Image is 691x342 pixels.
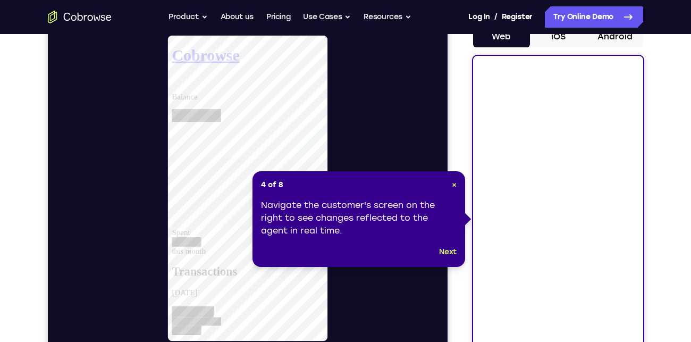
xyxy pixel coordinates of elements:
[452,180,457,190] button: Close Tour
[530,26,587,47] button: iOS
[261,180,283,190] span: 4 of 8
[48,11,112,23] a: Go to the home page
[452,180,457,189] span: ×
[221,6,254,28] a: About us
[168,6,208,28] button: Product
[473,26,530,47] button: Web
[364,6,411,28] button: Resources
[439,246,457,258] button: Next
[545,6,643,28] a: Try Online Demo
[502,6,533,28] a: Register
[261,199,457,237] div: Navigate the customer's screen on the right to see changes reflected to the agent in real time.
[586,26,643,47] button: Android
[303,6,351,28] button: Use Cases
[468,6,490,28] a: Log In
[266,6,291,28] a: Pricing
[494,11,498,23] span: /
